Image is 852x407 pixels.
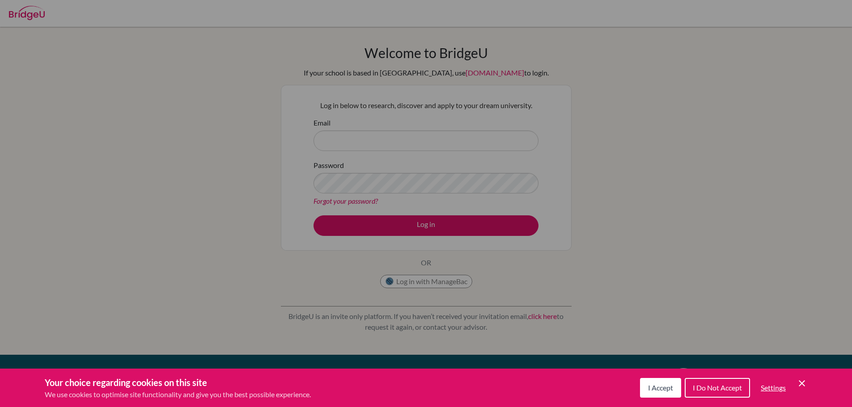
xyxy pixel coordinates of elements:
[648,383,673,392] span: I Accept
[640,378,681,398] button: I Accept
[45,376,311,389] h3: Your choice regarding cookies on this site
[761,383,786,392] span: Settings
[45,389,311,400] p: We use cookies to optimise site functionality and give you the best possible experience.
[754,379,793,397] button: Settings
[693,383,742,392] span: I Do Not Accept
[685,378,750,398] button: I Do Not Accept
[797,378,807,389] button: Save and close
